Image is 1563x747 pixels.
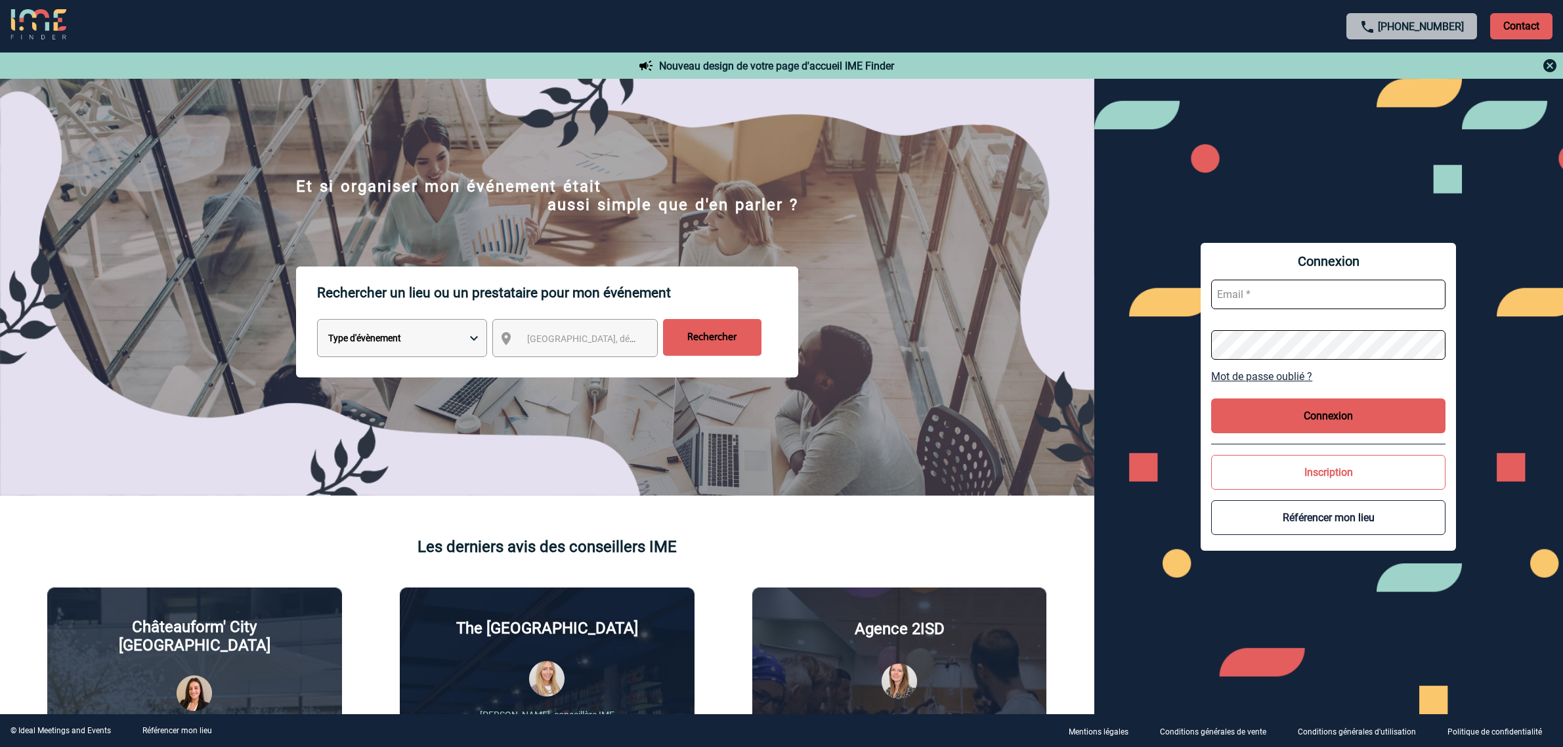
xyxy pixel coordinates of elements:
[527,333,710,344] span: [GEOGRAPHIC_DATA], département, région...
[142,726,212,735] a: Référencer mon lieu
[480,710,614,720] p: [PERSON_NAME], conseillère IME
[1211,398,1445,433] button: Connexion
[1149,725,1287,737] a: Conditions générales de vente
[1447,727,1542,736] p: Politique de confidentialité
[1058,725,1149,737] a: Mentions légales
[11,726,111,735] div: © Ideal Meetings and Events
[1287,725,1437,737] a: Conditions générales d'utilisation
[1160,727,1266,736] p: Conditions générales de vente
[1437,725,1563,737] a: Politique de confidentialité
[1378,20,1464,33] a: [PHONE_NUMBER]
[1211,455,1445,490] button: Inscription
[1360,19,1375,35] img: call-24-px.png
[663,319,761,356] input: Rechercher
[1490,13,1552,39] p: Contact
[1069,727,1128,736] p: Mentions légales
[317,267,798,319] p: Rechercher un lieu ou un prestataire pour mon événement
[1211,280,1445,309] input: Email *
[1211,253,1445,269] span: Connexion
[1211,500,1445,535] button: Référencer mon lieu
[1211,370,1445,383] a: Mot de passe oublié ?
[1298,727,1416,736] p: Conditions générales d'utilisation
